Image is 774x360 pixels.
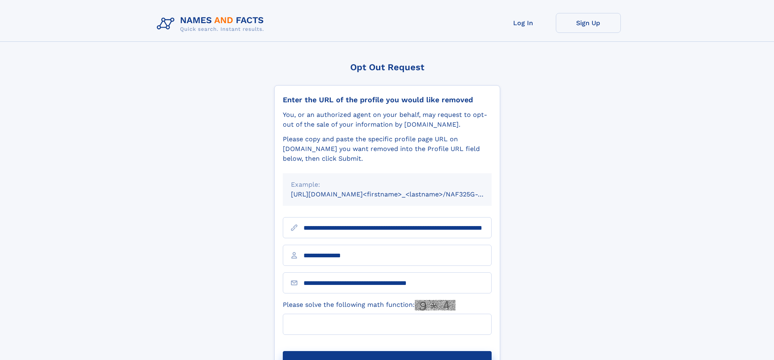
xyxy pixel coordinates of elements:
[291,190,507,198] small: [URL][DOMAIN_NAME]<firstname>_<lastname>/NAF325G-xxxxxxxx
[291,180,483,190] div: Example:
[283,95,492,104] div: Enter the URL of the profile you would like removed
[154,13,271,35] img: Logo Names and Facts
[283,300,455,310] label: Please solve the following math function:
[283,110,492,129] div: You, or an authorized agent on your behalf, may request to opt-out of the sale of your informatio...
[556,13,621,33] a: Sign Up
[274,62,500,72] div: Opt Out Request
[491,13,556,33] a: Log In
[283,134,492,164] div: Please copy and paste the specific profile page URL on [DOMAIN_NAME] you want removed into the Pr...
